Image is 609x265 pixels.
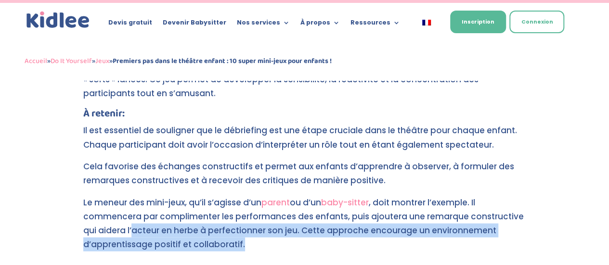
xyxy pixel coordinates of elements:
a: Ressources [350,19,400,30]
p: Il est essentiel de souligner que le débriefing est une étape cruciale dans le théâtre pour chaqu... [83,124,526,160]
a: À propos [300,19,340,30]
span: » » » [25,55,332,67]
a: Accueil [25,55,47,67]
a: Nos services [237,19,290,30]
h4: : [83,109,526,124]
p: Cela favorise des échanges constructifs et permet aux enfants d’apprendre à observer, à formuler ... [83,159,526,195]
a: parent [261,196,290,208]
img: Français [422,20,431,25]
p: Pour commencer, il est conseillé d’y aller doucement, puis d’augmenter progressivement l’intensit... [83,59,526,109]
a: Do It Yourself [51,55,92,67]
a: Connexion [509,11,564,33]
strong: Premiers pas dans le théâtre enfant : 10 super mini-jeux pour enfants ! [113,55,332,67]
a: Inscription [450,11,506,33]
a: Devenir Babysitter [163,19,226,30]
strong: À retenir [83,105,122,122]
img: logo_kidlee_bleu [25,10,92,30]
a: Devis gratuit [108,19,152,30]
a: Kidlee Logo [25,10,92,30]
p: Le meneur des mini-jeux, qu’il s’agisse d’un ou d’un , doit montrer l’exemple. Il commencera par ... [83,195,526,251]
a: Jeux [95,55,109,67]
a: baby-sitter [321,196,369,208]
